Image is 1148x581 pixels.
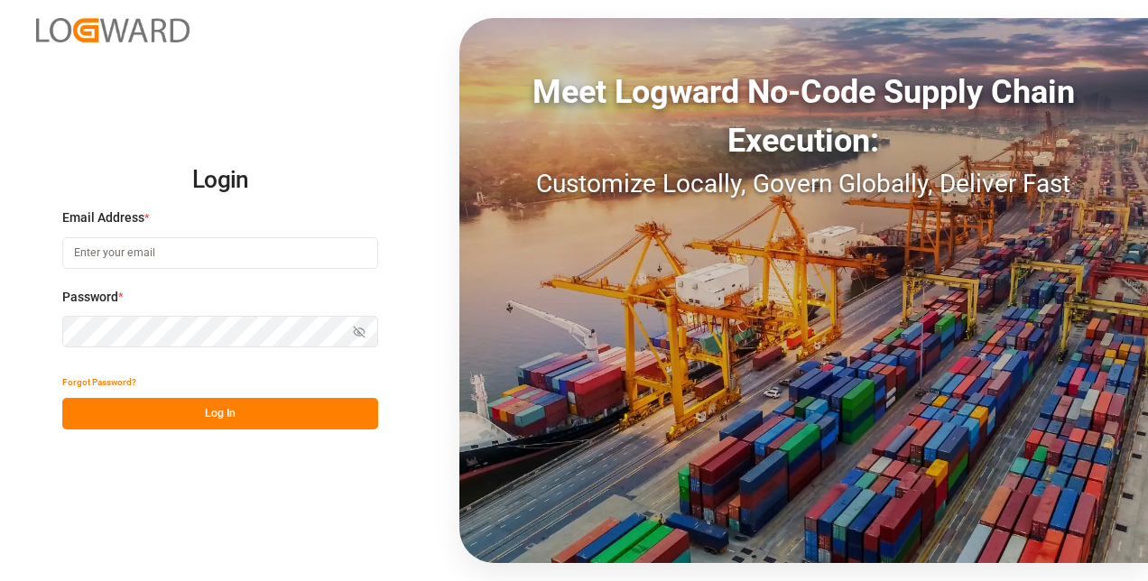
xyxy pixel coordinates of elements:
[62,366,136,398] button: Forgot Password?
[62,237,378,269] input: Enter your email
[62,398,378,429] button: Log In
[62,152,378,209] h2: Login
[36,18,190,42] img: Logward_new_orange.png
[62,288,118,307] span: Password
[62,208,144,227] span: Email Address
[459,68,1148,165] div: Meet Logward No-Code Supply Chain Execution:
[459,165,1148,203] div: Customize Locally, Govern Globally, Deliver Fast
